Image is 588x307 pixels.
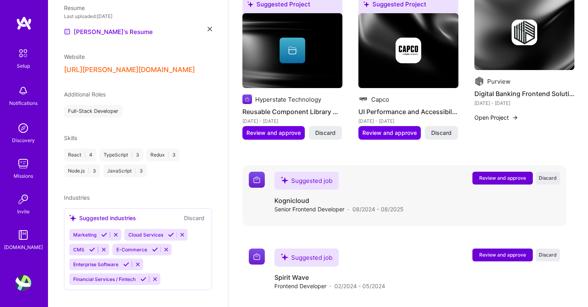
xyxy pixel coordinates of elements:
i: Accept [152,247,158,253]
div: Suggested job [274,172,339,190]
i: icon SuggestedTeams [281,177,288,184]
span: Enterprise Software [73,261,118,267]
button: Discard [182,213,207,223]
button: Review and approve [358,126,421,140]
img: arrow-right [512,114,518,121]
i: icon SuggestedTeams [281,253,288,261]
span: | [88,168,90,174]
button: Discard [425,126,458,140]
div: Notifications [9,99,38,107]
i: Reject [135,261,141,267]
button: Review and approve [472,172,533,185]
span: | [168,152,169,158]
img: Resume [64,28,70,35]
span: Review and approve [246,129,301,137]
img: Company logo [396,38,421,63]
button: Review and approve [242,126,305,140]
span: · [348,205,349,213]
i: Accept [123,261,129,267]
span: Discard [539,175,557,181]
div: Last uploaded: [DATE] [64,12,212,20]
h4: UI Performance and Accessibility Enhancement [358,106,458,117]
img: User Avatar [15,275,31,291]
div: Suggested industries [69,214,136,222]
i: icon Close [208,27,212,31]
span: Cloud Services [128,232,163,238]
img: Invite [15,191,31,207]
div: TypeScript 3 [100,148,143,161]
button: Discard [536,249,560,261]
img: guide book [15,227,31,243]
i: icon SuggestedTeams [247,1,253,7]
span: | [84,152,86,158]
div: Suggested job [274,249,339,267]
button: Discard [536,172,560,185]
i: Accept [101,232,107,238]
a: [PERSON_NAME]'s Resume [64,27,153,36]
span: · [330,282,331,290]
img: logo [16,16,32,30]
i: icon SuggestedTeams [69,215,76,221]
div: Redux 3 [146,148,180,161]
span: Website [64,53,85,60]
i: Accept [89,247,95,253]
span: Discard [539,251,557,258]
div: Capco [371,95,389,104]
div: Purview [487,77,510,86]
button: Discard [309,126,342,140]
div: [DATE] - [DATE] [474,99,574,107]
span: Review and approve [362,129,417,137]
i: Accept [140,276,146,282]
div: [DATE] - [DATE] [358,117,458,125]
i: Reject [179,232,185,238]
i: Reject [101,247,107,253]
span: CMS [73,247,84,253]
div: [DATE] - [DATE] [242,117,342,125]
span: Additional Roles [64,91,106,98]
span: Marketing [73,232,96,238]
img: Company logo [474,76,484,86]
img: Company logo [249,172,265,188]
i: Reject [113,232,119,238]
span: 02/2024 - 05/2024 [334,282,385,290]
i: icon SuggestedTeams [363,1,369,7]
h4: Digital Banking Frontend Solutions [474,88,574,99]
img: setup [15,45,32,62]
div: Invite [17,207,30,216]
span: Review and approve [479,175,526,181]
img: teamwork [15,156,31,172]
span: Discard [315,129,336,137]
span: 08/2024 - 08/2025 [352,205,404,213]
img: Company logo [249,249,265,265]
span: Frontend Developer [274,282,326,290]
h4: Reusable Component Library Development [242,106,342,117]
button: [URL][PERSON_NAME][DOMAIN_NAME] [64,66,195,74]
span: | [135,168,136,174]
div: Missions [14,172,33,180]
img: discovery [15,120,31,136]
span: Review and approve [479,251,526,258]
button: Open Project [474,113,518,122]
img: Company logo [358,94,368,104]
img: cover [242,13,342,88]
div: Discovery [12,136,35,144]
span: Industries [64,194,90,201]
span: E-Commerce [116,247,147,253]
div: Node.js 3 [64,165,100,177]
img: bell [15,83,31,99]
h4: Spirit Wave [274,273,385,282]
i: Reject [152,276,158,282]
div: Setup [17,62,30,70]
span: Senior Frontend Developer [274,205,344,213]
div: [DOMAIN_NAME] [4,243,43,251]
img: cover [358,13,458,88]
span: Resume [64,4,85,11]
button: Review and approve [472,249,533,261]
span: Skills [64,134,77,141]
a: User Avatar [13,275,33,291]
img: Company logo [512,20,537,45]
div: Hyperstate Technology [255,95,321,104]
span: Financial Services / Fintech [73,276,136,282]
div: React 4 [64,148,96,161]
span: Discard [431,129,452,137]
